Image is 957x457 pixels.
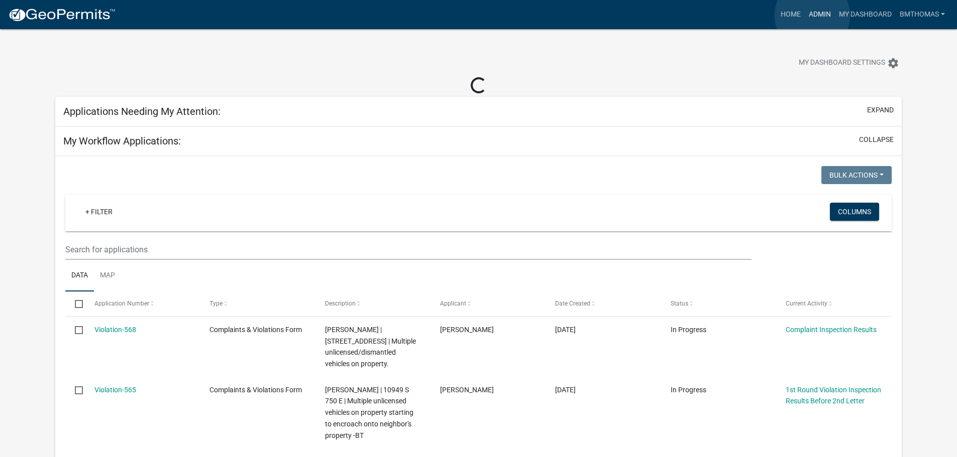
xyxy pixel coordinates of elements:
span: Application Number [94,300,149,307]
datatable-header-cell: Select [65,291,84,316]
span: 09/15/2025 [555,326,576,334]
input: Search for applications [65,239,751,260]
span: Lavengood, Joan | 10949 S 750 E | Multiple unlicensed vehicles on property starting to encroach o... [325,386,413,439]
h5: My Workflow Applications: [63,135,181,147]
button: collapse [859,134,894,145]
a: bmthomas [896,5,949,24]
h5: Applications Needing My Attention: [63,105,221,117]
span: In Progress [671,386,706,394]
i: settings [887,57,899,69]
a: Violation-568 [94,326,136,334]
datatable-header-cell: Status [661,291,776,316]
a: + Filter [77,203,121,221]
span: Brooklyn Thomas [440,326,494,334]
datatable-header-cell: Applicant [431,291,546,316]
a: 1st Round Violation Inspection Results Before 2nd Letter [786,386,881,405]
span: Complaints & Violations Form [209,386,302,394]
span: Brooklyn Thomas [440,386,494,394]
span: Applicant [440,300,466,307]
span: Allen, Veronica J | 2464 W THIRD ST | Multiple unlicensed/dismantled vehicles on property. [325,326,416,368]
a: Data [65,260,94,292]
a: Complaint Inspection Results [786,326,877,334]
span: Status [671,300,688,307]
datatable-header-cell: Application Number [85,291,200,316]
span: Complaints & Violations Form [209,326,302,334]
a: Admin [805,5,835,24]
button: Columns [830,203,879,221]
span: In Progress [671,326,706,334]
span: 09/11/2025 [555,386,576,394]
datatable-header-cell: Date Created [546,291,661,316]
a: Home [777,5,805,24]
button: Bulk Actions [821,166,892,184]
span: Date Created [555,300,590,307]
span: Current Activity [786,300,827,307]
datatable-header-cell: Current Activity [776,291,891,316]
a: Map [94,260,121,292]
datatable-header-cell: Description [315,291,430,316]
span: Description [325,300,356,307]
button: expand [867,105,894,115]
span: Type [209,300,223,307]
span: My Dashboard Settings [799,57,885,69]
a: Violation-565 [94,386,136,394]
a: My Dashboard [835,5,896,24]
datatable-header-cell: Type [200,291,315,316]
button: My Dashboard Settingssettings [791,53,907,73]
